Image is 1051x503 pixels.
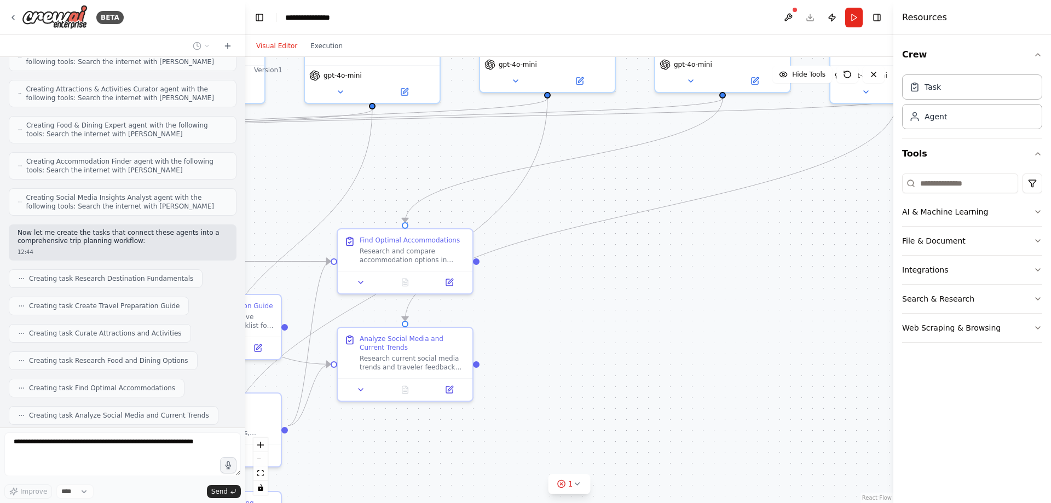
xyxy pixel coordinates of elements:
[188,39,215,53] button: Switch to previous chat
[902,227,1042,255] button: File & Document
[400,99,903,321] g: Edge from 986e8656-0a20-458a-a48a-ebadbad28735 to d3991f35-9dc4-44d8-a84f-c32ff173cd03
[29,411,209,420] span: Creating task Analyze Social Media and Current Trends
[288,256,331,431] g: Edge from 9e5fa5dd-8ed3-4e2b-8909-858ee3cbcc78 to b32a5c3f-5b8e-46f5-909f-688ce06a8a40
[253,466,268,481] button: fit view
[360,354,466,372] div: Research current social media trends and traveler feedback about {destination} during the planned...
[96,11,124,24] div: BETA
[869,10,885,25] button: Hide right sidebar
[772,66,832,83] button: Hide Tools
[288,359,331,431] g: Edge from 9e5fa5dd-8ed3-4e2b-8909-858ee3cbcc78 to d3991f35-9dc4-44d8-a84f-c32ff173cd03
[479,9,616,93] div: gpt-4o-mini
[360,334,466,352] div: Analyze Social Media and Current Trends
[360,247,466,264] div: Research and compare accommodation options in {destination} for {travel_dates} within {budget_ran...
[902,256,1042,284] button: Integrations
[219,39,236,53] button: Start a new chat
[373,85,435,99] button: Open in side panel
[145,294,282,360] div: Create Travel Preparation GuideDevelop a comprehensive travel preparation checklist for {destinat...
[304,9,441,104] div: Curate personalized attraction recommendations and activities for {destination} based on {travel_...
[4,484,52,499] button: Improve
[26,85,227,102] span: Creating Attractions & Activities Curator agent with the following tools: Search the internet wit...
[724,74,786,88] button: Open in side panel
[925,111,947,122] div: Agent
[145,392,282,467] div: Curate Attractions and ActivitiesResearch and curate personalized attractions, activities, and ex...
[250,39,304,53] button: Visual Editor
[18,248,228,256] div: 12:44
[26,157,227,175] span: Creating Accommodation Finder agent with the following tools: Search the internet with [PERSON_NAME]
[304,39,349,53] button: Execution
[792,70,825,79] span: Hide Tools
[29,302,180,310] span: Creating task Create Travel Preparation Guide
[430,383,468,396] button: Open in side panel
[674,60,712,69] span: gpt-4o-mini
[400,99,728,222] g: Edge from dc380eef-8fc7-4fbe-94af-241f820497d2 to b32a5c3f-5b8e-46f5-909f-688ce06a8a40
[902,314,1042,342] button: Web Scraping & Browsing
[239,342,276,355] button: Open in side panel
[829,9,966,104] div: Analyze current social media trends, traveler reviews, and real-time feedback about {destination}...
[253,438,268,452] button: zoom in
[22,5,88,30] img: Logo
[337,327,473,402] div: Analyze Social Media and Current TrendsResearch current social media trends and traveler feedback...
[902,138,1042,169] button: Tools
[211,487,228,496] span: Send
[20,487,47,496] span: Improve
[29,274,193,283] span: Creating task Research Destination Fundamentals
[88,99,903,135] g: Edge from 986e8656-0a20-458a-a48a-ebadbad28735 to acf7a5b7-2f76-46a7-ba8f-a3dc824ee0cc
[208,109,378,386] g: Edge from 3509a8c7-d76f-4eb1-9a71-c46cd4326aba to 9e5fa5dd-8ed3-4e2b-8909-858ee3cbcc78
[18,229,228,246] p: Now let me create the tasks that connect these agents into a comprehensive trip planning workflow:
[902,11,947,24] h4: Resources
[862,495,892,501] a: React Flow attribution
[568,478,573,489] span: 1
[207,485,241,498] button: Send
[254,66,282,74] div: Version 1
[925,82,941,92] div: Task
[29,356,188,365] span: Creating task Research Food and Dining Options
[654,9,791,93] div: gpt-4o-mini
[360,236,460,245] div: Find Optimal Accommodations
[285,12,340,23] nav: breadcrumb
[382,276,429,289] button: No output available
[337,228,473,294] div: Find Optimal AccommodationsResearch and compare accommodation options in {destination} for {trave...
[29,329,182,338] span: Creating task Curate Attractions and Activities
[499,60,537,69] span: gpt-4o-mini
[252,10,267,25] button: Hide left sidebar
[29,384,175,392] span: Creating task Find Optimal Accommodations
[324,71,362,80] span: gpt-4o-mini
[26,49,227,66] span: Creating Travel Safety & Health Advisor agent with the following tools: Search the internet with ...
[208,99,553,485] g: Edge from 5c1c16ec-5313-41a6-b5a9-c118a18e264e to ba47ae43-06d3-4774-9e94-e81e807edf60
[430,276,468,289] button: Open in side panel
[548,474,591,494] button: 1
[26,121,227,138] span: Creating Food & Dining Expert agent with the following tools: Search the internet with [PERSON_NAME]
[26,193,227,211] span: Creating Social Media Insights Analyst agent with the following tools: Search the internet with [...
[382,383,429,396] button: No output available
[902,39,1042,70] button: Crew
[902,285,1042,313] button: Search & Research
[253,481,268,495] button: toggle interactivity
[902,169,1042,351] div: Tools
[220,457,236,473] button: Click to speak your automation idea
[902,70,1042,138] div: Crew
[902,198,1042,226] button: AI & Machine Learning
[253,452,268,466] button: zoom out
[253,438,268,495] div: React Flow controls
[548,74,610,88] button: Open in side panel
